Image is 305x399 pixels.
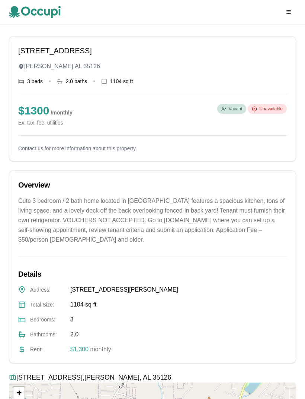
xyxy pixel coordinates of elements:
span: Rent : [30,346,66,353]
div: • [93,77,95,86]
span: [STREET_ADDRESS][PERSON_NAME] [70,285,178,294]
span: 3 beds [27,78,43,85]
span: Bathrooms : [30,331,66,338]
span: 2.0 [70,330,78,339]
span: 1104 sq ft [70,300,96,309]
h2: Overview [18,180,287,190]
span: Address : [30,286,66,293]
span: 3 [70,315,74,324]
span: $1,300 [70,346,89,352]
p: Cute 3 bedroom / 2 bath home located in [GEOGRAPHIC_DATA] features a spacious kitchen, tons of li... [18,196,287,245]
p: Contact us for more information about this property. [18,145,287,152]
span: [PERSON_NAME] , AL 35126 [24,62,100,71]
button: Toggle mobile menu [281,6,296,18]
span: 1104 sq ft [110,78,133,85]
span: Unavailable [259,106,283,112]
h2: Details [18,269,287,279]
span: Bedrooms : [30,316,66,323]
div: • [49,77,51,86]
h1: [STREET_ADDRESS] [18,45,287,56]
a: Zoom in [13,387,25,398]
span: Vacant [229,106,242,112]
span: 2.0 baths [66,78,87,85]
span: monthly [89,346,111,352]
span: Total Size : [30,301,66,308]
small: Ex. tax, fee, utilities [18,119,73,126]
span: + [17,388,22,397]
span: / monthly [51,110,72,116]
p: $ 1300 [18,104,73,117]
h3: [STREET_ADDRESS] , [PERSON_NAME] , AL 35126 [9,372,296,383]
